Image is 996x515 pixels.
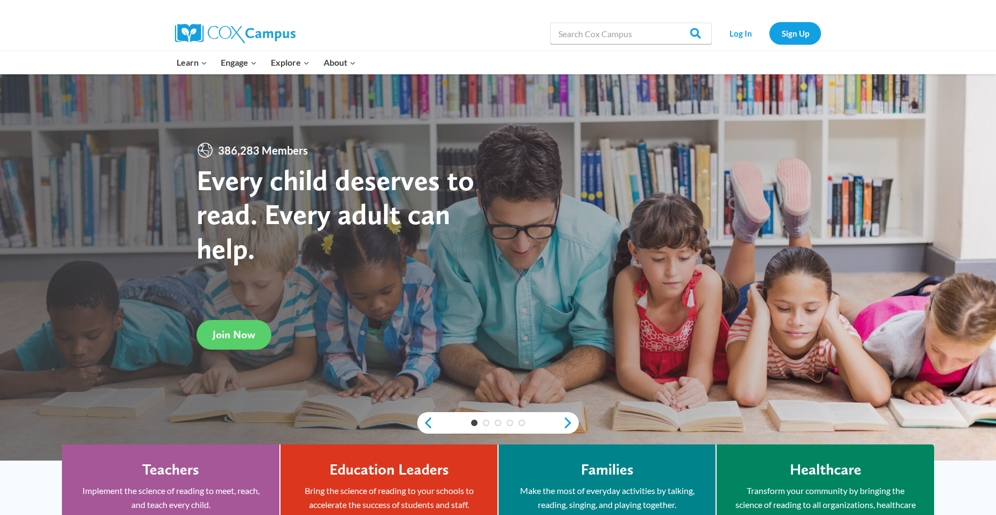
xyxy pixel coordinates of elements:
p: Implement the science of reading to meet, reach, and teach every child. [78,484,263,511]
a: Sign Up [769,22,821,44]
h4: Teachers [142,461,199,479]
span: Explore [271,55,310,69]
a: 2 [483,420,489,426]
strong: Every child deserves to read. Every adult can help. [197,163,474,266]
span: Engage [221,55,257,69]
span: Learn [177,55,207,69]
h4: Healthcare [790,461,861,479]
span: 386,283 Members [214,142,312,159]
a: next [563,416,579,429]
a: Log In [717,22,764,44]
nav: Secondary Navigation [717,22,821,44]
nav: Primary Navigation [170,51,362,74]
a: previous [417,416,433,429]
a: 5 [518,420,525,426]
span: About [324,55,356,69]
a: Join Now [197,320,271,350]
a: 4 [507,420,513,426]
img: Cox Campus [175,24,296,43]
p: Make the most of everyday activities by talking, reading, singing, and playing together. [515,484,699,511]
div: content slider buttons [417,412,579,434]
a: 3 [495,420,501,426]
p: Bring the science of reading to your schools to accelerate the success of students and staff. [297,484,481,511]
h4: Education Leaders [329,461,449,479]
h4: Families [581,461,634,479]
span: Join Now [213,328,255,341]
input: Search Cox Campus [550,23,712,44]
a: 1 [471,420,478,426]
